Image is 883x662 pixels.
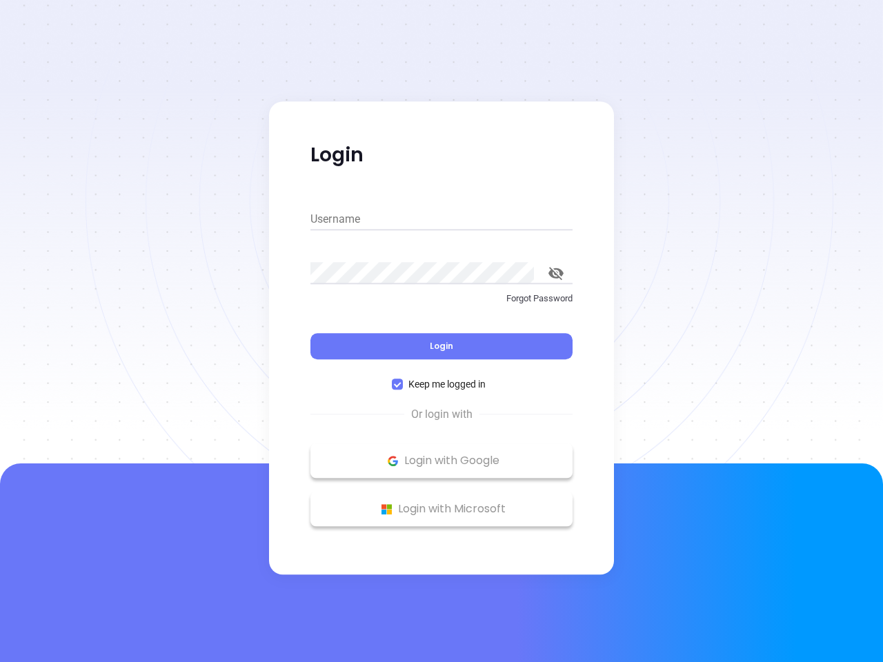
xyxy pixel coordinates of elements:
button: Microsoft Logo Login with Microsoft [310,492,573,526]
span: Or login with [404,406,479,423]
a: Forgot Password [310,292,573,317]
button: toggle password visibility [539,257,573,290]
button: Login [310,333,573,359]
img: Google Logo [384,452,401,470]
span: Login [430,340,453,352]
p: Login with Google [317,450,566,471]
img: Microsoft Logo [378,501,395,518]
button: Google Logo Login with Google [310,443,573,478]
p: Forgot Password [310,292,573,305]
span: Keep me logged in [403,377,491,392]
p: Login with Microsoft [317,499,566,519]
p: Login [310,143,573,168]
